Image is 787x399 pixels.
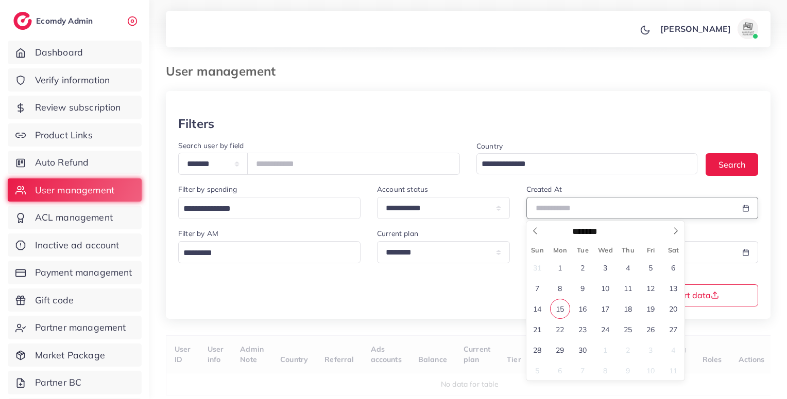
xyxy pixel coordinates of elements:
span: October 11, 2025 [663,360,683,380]
span: September 21, 2025 [527,319,548,339]
span: August 31, 2025 [527,258,548,278]
span: ACL management [35,211,113,224]
span: September 17, 2025 [595,299,615,319]
span: September 25, 2025 [618,319,638,339]
button: Search [706,153,758,175]
span: Fri [639,247,662,253]
span: October 4, 2025 [663,340,683,360]
a: logoEcomdy Admin [13,12,95,30]
div: Search for option [178,241,361,263]
a: Auto Refund [8,151,142,174]
span: September 8, 2025 [550,278,570,298]
span: September 3, 2025 [595,258,615,278]
span: September 28, 2025 [527,340,548,360]
span: User management [35,184,114,197]
a: ACL management [8,206,142,229]
span: September 2, 2025 [573,258,593,278]
input: Search for option [478,156,684,172]
span: September 6, 2025 [663,258,683,278]
span: September 10, 2025 [595,278,615,298]
a: Dashboard [8,41,142,64]
span: Sat [662,247,685,253]
span: October 2, 2025 [618,340,638,360]
label: Filter by AM [178,228,218,239]
a: Inactive ad account [8,233,142,257]
a: Partner management [8,316,142,339]
a: Product Links [8,123,142,147]
label: Country [476,141,503,151]
span: October 10, 2025 [641,360,661,380]
input: Year [607,226,639,237]
span: Wed [594,247,617,253]
span: October 5, 2025 [527,360,548,380]
label: Account status [377,184,428,194]
span: September 5, 2025 [641,258,661,278]
span: Partner management [35,321,126,334]
a: Market Package [8,343,142,367]
h2: Ecomdy Admin [36,16,95,26]
span: September 13, 2025 [663,278,683,298]
span: Auto Refund [35,156,89,169]
span: September 12, 2025 [641,278,661,298]
span: September 14, 2025 [527,299,548,319]
span: September 23, 2025 [573,319,593,339]
a: Partner BC [8,371,142,394]
span: October 1, 2025 [595,340,615,360]
span: September 1, 2025 [550,258,570,278]
a: Payment management [8,261,142,284]
span: September 20, 2025 [663,299,683,319]
span: September 11, 2025 [618,278,638,298]
button: Export data [626,284,759,306]
span: Inactive ad account [35,239,119,252]
span: September 15, 2025 [550,299,570,319]
span: October 8, 2025 [595,360,615,380]
span: September 30, 2025 [573,340,593,360]
span: September 19, 2025 [641,299,661,319]
select: Month [571,226,606,238]
h3: Filters [178,116,214,131]
span: October 6, 2025 [550,360,570,380]
input: Search for option [180,201,347,217]
span: Export data [665,291,719,299]
span: Market Package [35,349,105,362]
span: Payment management [35,266,132,279]
span: September 18, 2025 [618,299,638,319]
span: September 22, 2025 [550,319,570,339]
span: Tue [571,247,594,253]
span: September 24, 2025 [595,319,615,339]
span: September 4, 2025 [618,258,638,278]
label: Current plan [377,228,418,239]
span: September 9, 2025 [573,278,593,298]
div: Search for option [178,197,361,219]
span: Gift code [35,294,74,307]
span: Partner BC [35,376,82,389]
span: Verify information [35,74,110,87]
span: Thu [617,247,639,253]
span: September 7, 2025 [527,278,548,298]
a: Verify information [8,68,142,92]
input: Search for option [180,245,347,261]
span: Sun [526,247,549,253]
label: Search user by field [178,140,244,151]
span: October 9, 2025 [618,360,638,380]
span: September 29, 2025 [550,340,570,360]
span: October 7, 2025 [573,360,593,380]
span: Product Links [35,129,93,142]
label: Created At [526,184,562,194]
span: September 16, 2025 [573,299,593,319]
span: Review subscription [35,101,121,114]
a: Gift code [8,288,142,312]
a: User management [8,178,142,202]
label: Filter by spending [178,184,237,194]
span: September 27, 2025 [663,319,683,339]
a: Review subscription [8,96,142,119]
span: Dashboard [35,46,83,59]
h3: User management [166,64,284,79]
span: Mon [549,247,571,253]
img: logo [13,12,32,30]
span: October 3, 2025 [641,340,661,360]
div: Search for option [476,153,697,174]
span: September 26, 2025 [641,319,661,339]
